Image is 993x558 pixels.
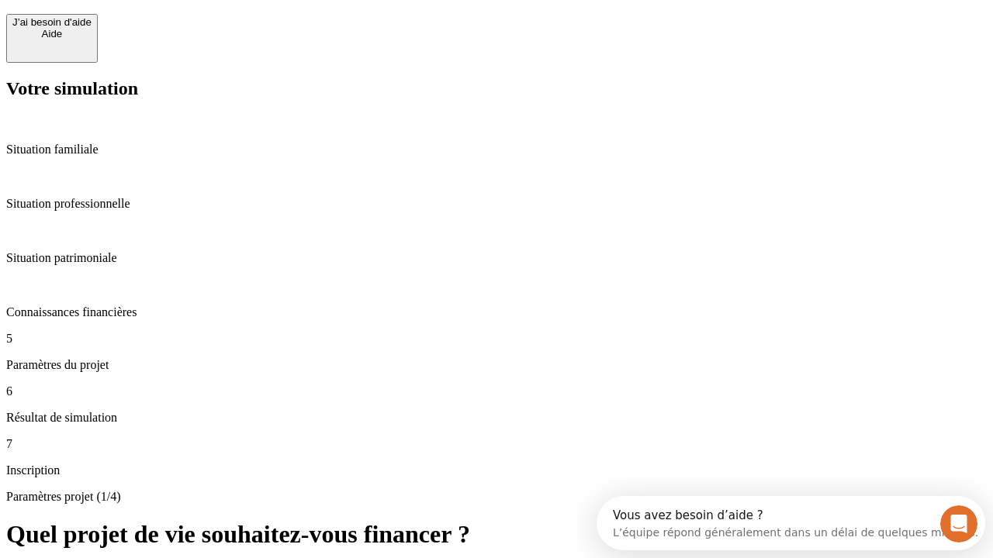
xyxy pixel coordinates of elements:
[6,384,987,398] p: 6
[6,78,987,99] h2: Votre simulation
[6,251,987,265] p: Situation patrimoniale
[6,6,427,49] div: Ouvrir le Messenger Intercom
[6,305,987,319] p: Connaissances financières
[6,411,987,425] p: Résultat de simulation
[16,13,382,26] div: Vous avez besoin d’aide ?
[12,28,92,40] div: Aide
[6,358,987,372] p: Paramètres du projet
[6,197,987,211] p: Situation professionnelle
[6,463,987,477] p: Inscription
[6,14,98,63] button: J’ai besoin d'aideAide
[12,16,92,28] div: J’ai besoin d'aide
[6,332,987,346] p: 5
[6,490,987,504] p: Paramètres projet (1/4)
[16,26,382,42] div: L’équipe répond généralement dans un délai de quelques minutes.
[940,505,977,542] iframe: Intercom live chat
[597,496,985,550] iframe: Intercom live chat discovery launcher
[6,520,987,549] h1: Quel projet de vie souhaitez-vous financer ?
[6,437,987,451] p: 7
[6,143,987,157] p: Situation familiale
